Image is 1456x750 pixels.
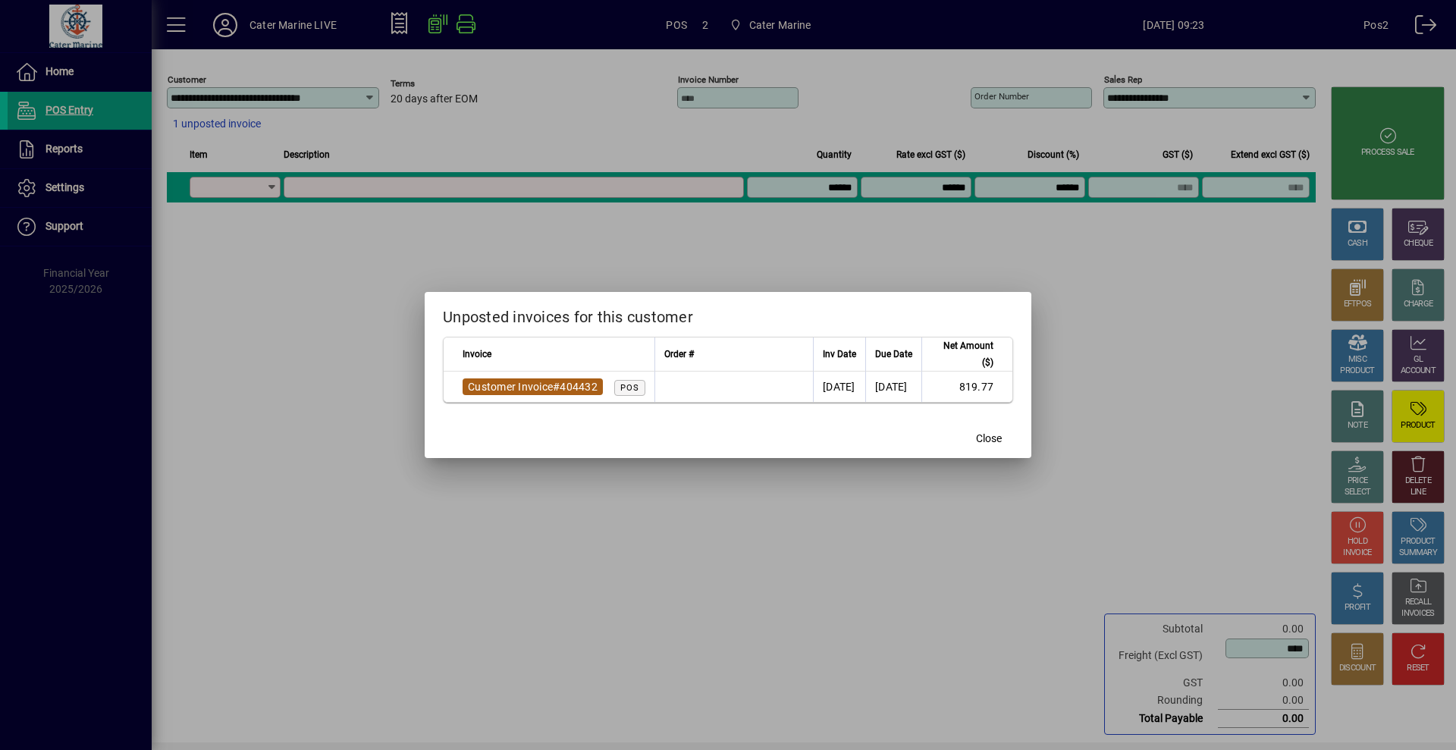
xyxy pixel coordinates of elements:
button: Close [965,425,1013,452]
span: Invoice [463,346,491,362]
h2: Unposted invoices for this customer [425,292,1031,336]
span: Order # [664,346,694,362]
span: Due Date [875,346,912,362]
span: 404432 [560,381,598,393]
span: Customer Invoice [468,381,553,393]
td: [DATE] [865,372,921,402]
span: Close [976,431,1002,447]
span: # [553,381,560,393]
span: POS [620,383,639,393]
span: Net Amount ($) [931,337,993,371]
td: [DATE] [813,372,865,402]
a: Customer Invoice#404432 [463,378,603,395]
td: 819.77 [921,372,1012,402]
span: Inv Date [823,346,856,362]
